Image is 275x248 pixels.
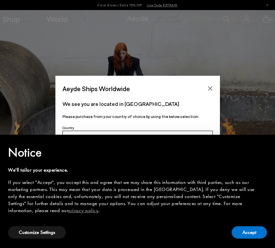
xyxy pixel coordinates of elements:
h2: Notice [8,144,256,161]
a: privacy policy [68,207,98,214]
div: We'll tailor your experience. [8,167,256,174]
button: Close this notice [256,137,272,153]
p: Please purchase from your country of choice by using the below selection: [62,113,213,120]
button: Customize Settings [8,226,66,239]
button: Close [205,83,215,94]
div: If you select "Accept", you accept this and agree that we may share this information with third p... [8,179,256,214]
button: Accept [232,226,267,239]
p: We see you are located in [GEOGRAPHIC_DATA] [62,100,213,108]
span: Aeyde Ships Worldwide [62,83,130,95]
span: × [262,139,267,150]
span: Country [62,126,74,130]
